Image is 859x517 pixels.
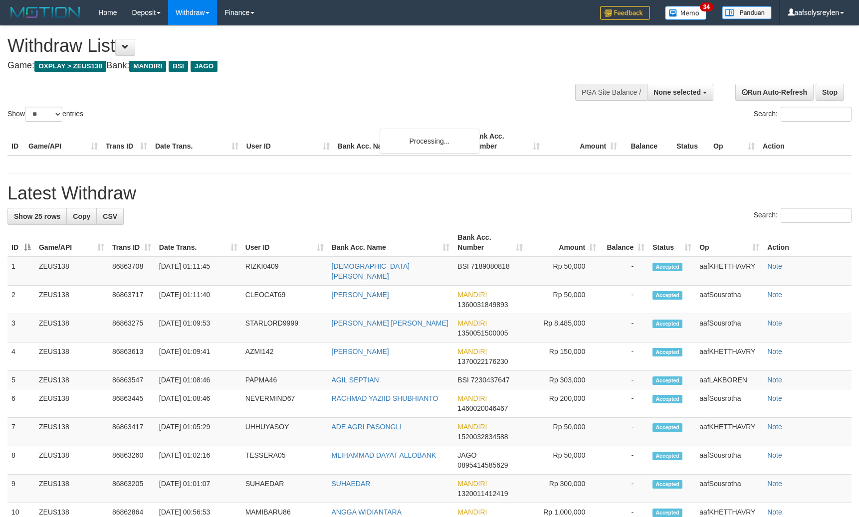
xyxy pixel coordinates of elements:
span: MANDIRI [457,394,487,402]
a: Note [767,451,782,459]
span: MANDIRI [129,61,166,72]
img: panduan.png [722,6,772,19]
th: Op: activate to sort column ascending [695,228,763,257]
span: MANDIRI [457,291,487,299]
span: MANDIRI [457,347,487,355]
td: ZEUS138 [35,389,108,418]
a: RACHMAD YAZIID SHUBHIANTO [332,394,438,402]
span: BSI [457,262,469,270]
th: Bank Acc. Number [466,127,544,156]
td: 3 [7,314,35,343]
td: 7 [7,418,35,446]
td: aafKHETTHAVRY [695,343,763,371]
td: aafLAKBOREN [695,371,763,389]
span: JAGO [191,61,217,72]
th: Status [672,127,709,156]
td: 86863417 [108,418,155,446]
th: Trans ID: activate to sort column ascending [108,228,155,257]
td: UHHUYASOY [241,418,328,446]
td: 86863205 [108,475,155,503]
td: - [600,257,648,286]
span: MANDIRI [457,319,487,327]
span: None selected [653,88,701,96]
a: CSV [96,208,124,225]
span: Show 25 rows [14,212,60,220]
span: JAGO [457,451,476,459]
th: Action [759,127,852,156]
td: Rp 50,000 [527,446,600,475]
td: [DATE] 01:08:46 [155,389,241,418]
td: ZEUS138 [35,286,108,314]
td: ZEUS138 [35,343,108,371]
td: Rp 300,000 [527,475,600,503]
a: Note [767,319,782,327]
td: 86863717 [108,286,155,314]
th: Bank Acc. Number: activate to sort column ascending [453,228,527,257]
button: None selected [647,84,713,101]
td: aafSousrotha [695,475,763,503]
td: aafKHETTHAVRY [695,418,763,446]
th: Balance [621,127,672,156]
td: - [600,371,648,389]
td: [DATE] 01:09:41 [155,343,241,371]
td: RIZKI0409 [241,257,328,286]
td: - [600,343,648,371]
span: BSI [457,376,469,384]
td: ZEUS138 [35,371,108,389]
th: Op [709,127,759,156]
a: Note [767,347,782,355]
th: ID: activate to sort column descending [7,228,35,257]
a: [PERSON_NAME] [332,291,389,299]
th: Amount: activate to sort column ascending [527,228,600,257]
td: [DATE] 01:05:29 [155,418,241,446]
span: CSV [103,212,117,220]
label: Search: [754,208,852,223]
span: Accepted [652,480,682,489]
td: aafSousrotha [695,389,763,418]
span: Accepted [652,395,682,403]
td: ZEUS138 [35,418,108,446]
td: 2 [7,286,35,314]
span: Copy 1320011412419 to clipboard [457,490,508,498]
input: Search: [781,107,852,122]
span: BSI [169,61,188,72]
td: 86863547 [108,371,155,389]
td: ZEUS138 [35,446,108,475]
span: Copy 0895414585629 to clipboard [457,461,508,469]
td: [DATE] 01:11:45 [155,257,241,286]
span: Copy 7189080818 to clipboard [471,262,510,270]
span: Accepted [652,452,682,460]
a: Copy [66,208,97,225]
span: MANDIRI [457,480,487,488]
td: STARLORD9999 [241,314,328,343]
th: Bank Acc. Name [334,127,467,156]
td: [DATE] 01:09:53 [155,314,241,343]
span: Copy 1460020046467 to clipboard [457,404,508,412]
a: Note [767,394,782,402]
td: Rp 200,000 [527,389,600,418]
span: Copy 7230437647 to clipboard [471,376,510,384]
a: [PERSON_NAME] [332,347,389,355]
td: 8 [7,446,35,475]
td: ZEUS138 [35,257,108,286]
span: Copy [73,212,90,220]
label: Show entries [7,107,83,122]
td: AZMI142 [241,343,328,371]
td: 86863708 [108,257,155,286]
a: Note [767,423,782,431]
a: MLIHAMMAD DAYAT ALLOBANK [332,451,436,459]
a: AGIL SEPTIAN [332,376,379,384]
h1: Latest Withdraw [7,183,852,203]
td: - [600,446,648,475]
a: Stop [816,84,844,101]
span: Copy 1370022176230 to clipboard [457,357,508,365]
span: Copy 1350051500005 to clipboard [457,329,508,337]
span: Accepted [652,263,682,271]
span: MANDIRI [457,423,487,431]
h4: Game: Bank: [7,61,563,71]
td: - [600,314,648,343]
input: Search: [781,208,852,223]
th: User ID [242,127,334,156]
td: [DATE] 01:01:07 [155,475,241,503]
td: 4 [7,343,35,371]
